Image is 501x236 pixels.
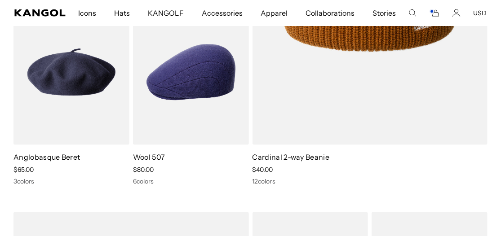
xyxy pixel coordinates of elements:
a: Account [452,9,461,17]
a: Cardinal 2-way Beanie [253,153,330,162]
span: $65.00 [13,166,34,174]
div: 3 colors [13,177,129,185]
span: $80.00 [133,166,154,174]
summary: Search here [408,9,417,17]
a: Anglobasque Beret [13,153,80,162]
a: Wool 507 [133,153,165,162]
a: Kangol [14,9,66,17]
span: $40.00 [253,166,273,174]
div: 6 colors [133,177,249,185]
button: Cart [429,9,440,17]
div: 12 colors [253,177,488,185]
button: USD [473,9,487,17]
